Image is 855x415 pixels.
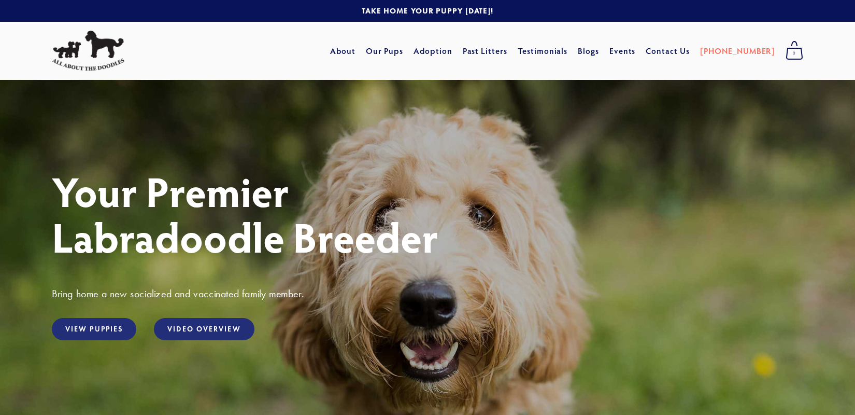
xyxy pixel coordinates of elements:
[780,38,808,64] a: 0 items in cart
[52,168,803,259] h1: Your Premier Labradoodle Breeder
[330,41,355,60] a: About
[609,41,636,60] a: Events
[154,318,254,340] a: Video Overview
[463,45,508,56] a: Past Litters
[52,31,124,71] img: All About The Doodles
[414,41,452,60] a: Adoption
[52,318,136,340] a: View Puppies
[646,41,690,60] a: Contact Us
[52,287,803,300] h3: Bring home a new socialized and vaccinated family member.
[786,47,803,60] span: 0
[518,41,568,60] a: Testimonials
[578,41,599,60] a: Blogs
[700,41,775,60] a: [PHONE_NUMBER]
[366,41,404,60] a: Our Pups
